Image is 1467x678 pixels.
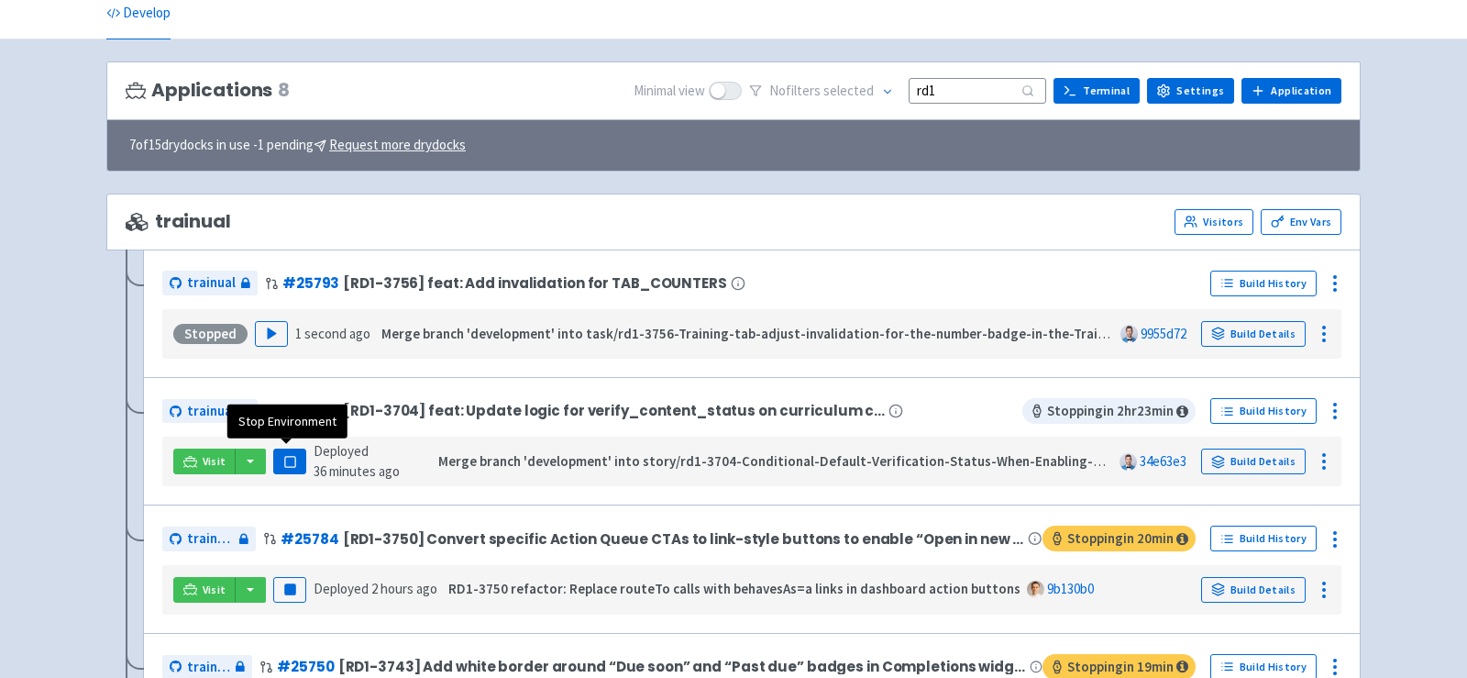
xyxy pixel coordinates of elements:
[173,577,236,603] a: Visit
[314,580,437,597] span: Deployed
[1201,321,1306,347] a: Build Details
[203,454,226,469] span: Visit
[338,659,1026,674] span: [RD1-3743] Add white border around “Due soon” and “Past due” badges in Completions widget (List V...
[203,583,226,597] span: Visit
[343,403,885,418] span: [RD1-3704] feat: Update logic for verify_content_status on curriculum c…
[129,135,466,156] span: 7 of 15 drydocks in use - 1 pending
[282,401,339,420] a: #25789
[1047,580,1094,597] a: 9b130b0
[1140,452,1186,470] a: 34e63e3
[371,580,437,597] time: 2 hours ago
[438,452,1236,470] strong: Merge branch 'development' into story/rd1-3704-Conditional-Default-Verification-Status-When-Enabl...
[187,657,230,678] span: trainual
[1042,526,1196,551] span: Stopping in 20 min
[1201,577,1306,603] a: Build Details
[295,325,370,342] time: 1 second ago
[1210,271,1317,296] a: Build History
[126,80,290,101] h3: Applications
[634,81,705,102] span: Minimal view
[1141,325,1186,342] a: 9955d72
[1201,449,1306,474] a: Build Details
[314,442,400,481] span: Deployed
[273,577,306,603] button: Pause
[343,531,1025,547] span: [RD1-3750] Convert specific Action Queue CTAs to link-style buttons to enable “Open in new tab”
[381,325,1172,342] strong: Merge branch 'development' into task/rd1-3756-Training-tab-adjust-invalidation-for-the-number-bad...
[187,401,236,422] span: trainual
[126,211,231,232] span: trainual
[1241,78,1341,104] a: Application
[1147,78,1234,104] a: Settings
[173,324,248,344] div: Stopped
[273,449,306,474] button: Pause
[255,321,288,347] button: Play
[173,449,236,474] a: Visit
[909,78,1046,103] input: Search...
[1175,209,1253,235] a: Visitors
[1022,398,1196,424] span: Stopping in 2 hr 23 min
[1261,209,1341,235] a: Env Vars
[448,580,1020,597] strong: RD1-3750 refactor: Replace routeTo calls with behavesAs=a links in dashboard action buttons
[282,273,339,293] a: #25793
[278,80,290,101] span: 8
[1053,78,1140,104] a: Terminal
[329,136,466,153] u: Request more drydocks
[187,272,236,294] span: trainual
[277,657,334,676] a: #25750
[1210,526,1317,551] a: Build History
[281,529,338,549] a: #25784
[1210,398,1317,424] a: Build History
[162,527,256,551] a: trainual
[823,82,874,99] span: selected
[314,462,400,480] time: 36 minutes ago
[187,528,234,550] span: trainual
[162,399,258,424] a: trainual
[769,81,874,102] span: No filter s
[343,275,726,291] span: [RD1-3756] feat: Add invalidation for TAB_COUNTERS
[162,271,258,295] a: trainual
